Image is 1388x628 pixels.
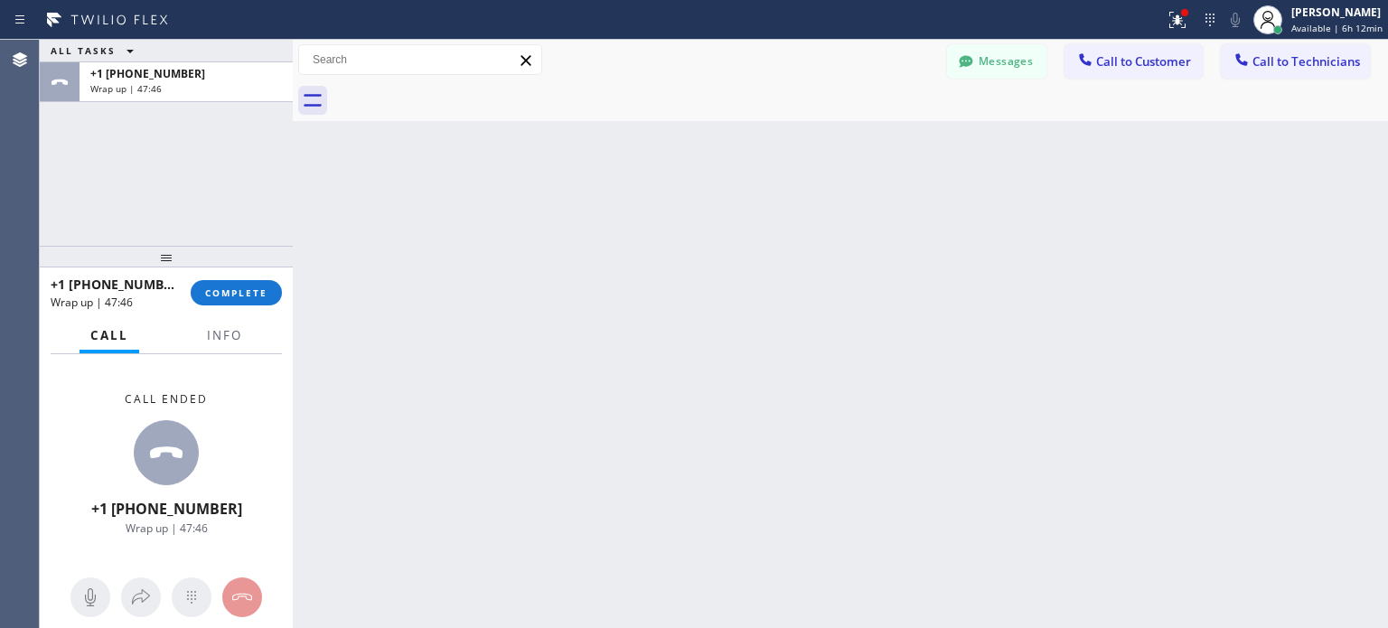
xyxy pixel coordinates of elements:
span: Available | 6h 12min [1291,22,1383,34]
input: Search [299,45,541,74]
button: Call [80,318,139,353]
button: Open directory [121,577,161,617]
span: +1 [PHONE_NUMBER] [91,499,242,519]
div: [PERSON_NAME] [1291,5,1383,20]
span: Wrap up | 47:46 [90,82,162,95]
button: Messages [947,44,1046,79]
button: Mute [1223,7,1248,33]
span: ALL TASKS [51,44,116,57]
span: +1 [PHONE_NUMBER] [90,66,205,81]
button: Hang up [222,577,262,617]
span: Wrap up | 47:46 [126,520,208,536]
button: COMPLETE [191,280,282,305]
button: Mute [70,577,110,617]
span: Call ended [125,391,208,407]
span: Info [207,327,242,343]
span: Call [90,327,128,343]
button: ALL TASKS [40,40,152,61]
button: Open dialpad [172,577,211,617]
button: Info [196,318,253,353]
button: Call to Customer [1064,44,1203,79]
span: Call to Customer [1096,53,1191,70]
span: Wrap up | 47:46 [51,295,133,310]
button: Call to Technicians [1221,44,1370,79]
span: COMPLETE [205,286,267,299]
span: Call to Technicians [1252,53,1360,70]
span: +1 [PHONE_NUMBER] [51,276,183,293]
